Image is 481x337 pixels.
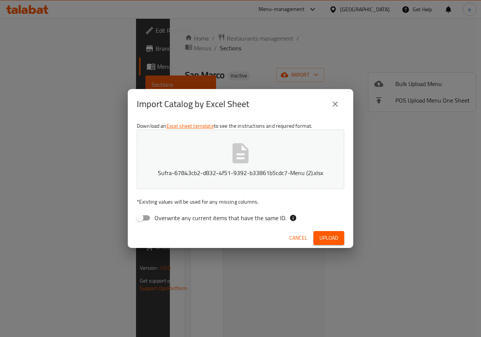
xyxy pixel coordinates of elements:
span: Cancel [289,233,307,243]
button: close [326,95,344,113]
a: Excel sheet template [166,121,214,131]
p: Existing values will be used for any missing columns. [137,198,344,206]
svg: If the overwrite option isn't selected, then the items that match an existing ID will be ignored ... [289,214,297,222]
button: Upload [313,231,344,245]
button: Cancel [286,231,310,245]
p: Sufra-67843cb2-d832-4f51-9392-b33861b5cdc7-Menu (2).xlsx [148,168,333,177]
h2: Import Catalog by Excel Sheet [137,98,249,110]
span: Upload [319,233,338,243]
button: Sufra-67843cb2-d832-4f51-9392-b33861b5cdc7-Menu (2).xlsx [137,130,344,189]
div: Download an to see the instructions and required format. [128,119,353,228]
span: Overwrite any current items that have the same ID. [154,213,286,222]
